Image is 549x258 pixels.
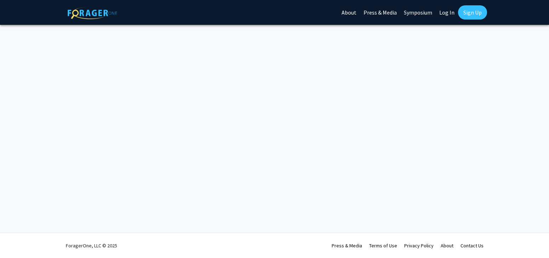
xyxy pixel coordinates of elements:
[68,7,117,19] img: ForagerOne Logo
[458,5,487,20] a: Sign Up
[369,242,397,249] a: Terms of Use
[461,242,484,249] a: Contact Us
[404,242,434,249] a: Privacy Policy
[441,242,453,249] a: About
[332,242,362,249] a: Press & Media
[66,233,117,258] div: ForagerOne, LLC © 2025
